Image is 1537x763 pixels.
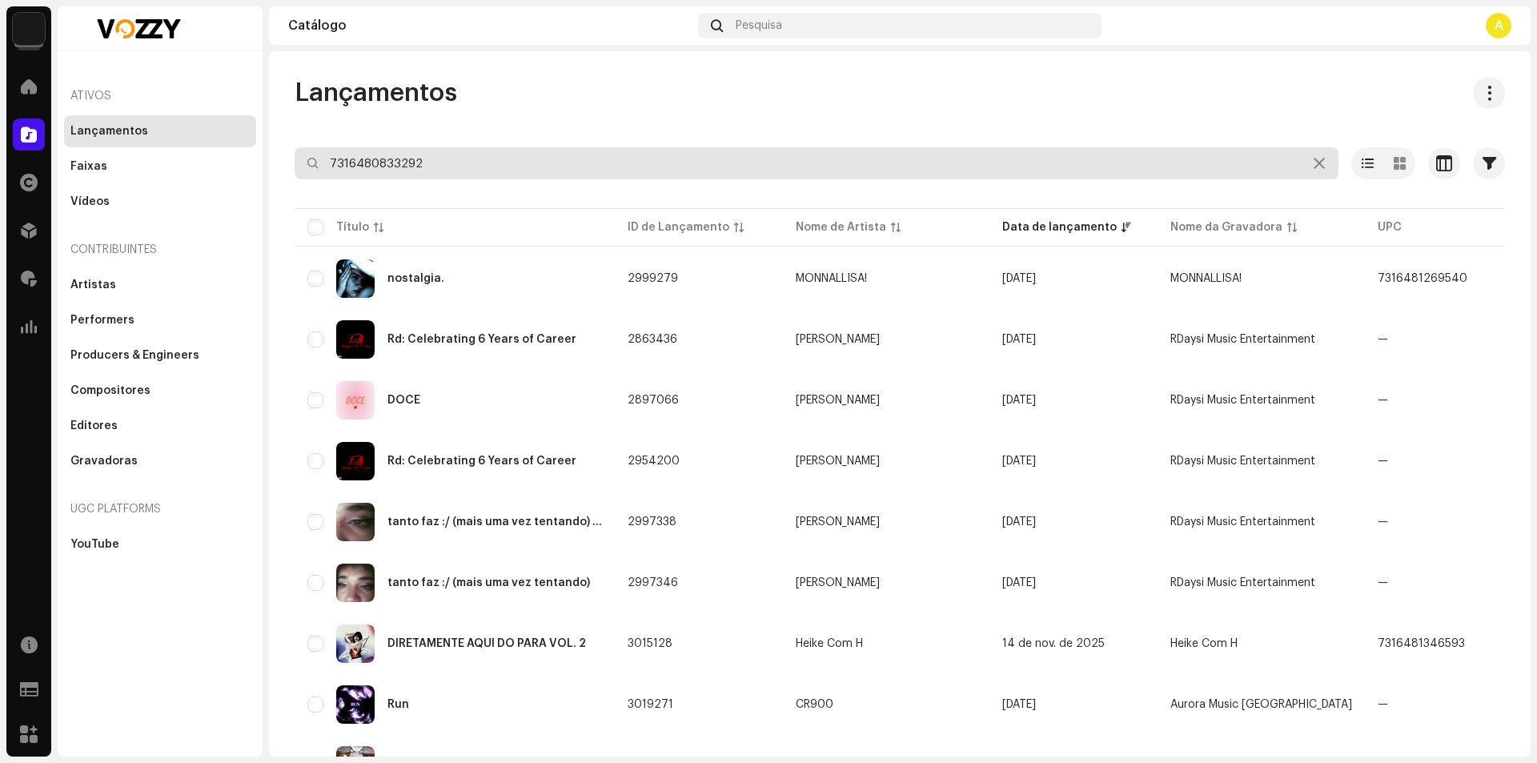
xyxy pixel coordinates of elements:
[387,638,586,649] div: DIRETAMENTE AQUI DO PARÁ VOL. 2
[796,516,880,528] div: [PERSON_NAME]
[64,339,256,371] re-m-nav-item: Producers & Engineers
[796,395,880,406] div: [PERSON_NAME]
[796,219,886,235] div: Nome de Artista
[64,410,256,442] re-m-nav-item: Editores
[70,349,199,362] div: Producers & Engineers
[336,685,375,724] img: 3ead4b53-96a5-4de9-a840-5ffa7d44e511
[1486,13,1511,38] div: A
[796,334,880,345] div: [PERSON_NAME]
[796,334,977,345] span: Rebecca Daysi
[387,516,602,528] div: tanto faz :/ (mais uma vez tentando) [Versions]
[336,564,375,602] img: 33ea2095-9877-4406-acca-5c8d0b934bee
[64,304,256,336] re-m-nav-item: Performers
[336,442,375,480] img: 5ca6caaa-a56f-4d1a-afb7-dbc5e9f51c9b
[64,186,256,218] re-m-nav-item: Vídeos
[1002,699,1036,710] span: 11 de nov. de 2025
[1002,638,1105,649] span: 14 de nov. de 2025
[336,320,375,359] img: 292e3f38-574b-43c3-8ff6-3a56f7061463
[628,219,729,235] div: ID de Lançamento
[387,577,590,588] div: tanto faz :/ (mais uma vez tentando)
[796,456,880,467] div: [PERSON_NAME]
[387,395,420,406] div: DOCE
[70,279,116,291] div: Artistas
[1002,577,1036,588] span: 2 de dez. de 2025
[1378,638,1465,649] span: 7316481346593
[1170,638,1238,649] span: Heike Com H
[13,13,45,45] img: 1cf725b2-75a2-44e7-8fdf-5f1256b3d403
[1170,273,1242,284] span: MONNALLISA!
[796,577,880,588] div: [PERSON_NAME]
[1002,516,1036,528] span: 2 de dez. de 2025
[1170,577,1315,588] span: RDaysi Music Entertainment
[1002,334,1036,345] span: 2 de dez. de 2025
[288,19,692,32] div: Catálogo
[628,699,673,710] span: 3019271
[796,273,867,284] div: MONNALLISA!
[796,638,863,649] div: Heike Com H
[1170,395,1315,406] span: RDaysi Music Entertainment
[64,375,256,407] re-m-nav-item: Compositores
[1170,456,1315,467] span: RDaysi Music Entertainment
[628,334,677,345] span: 2863436
[387,334,576,345] div: Rd: Celebrating 6 Years of Career
[628,638,672,649] span: 3015128
[64,528,256,560] re-m-nav-item: YouTube
[70,420,118,432] div: Editores
[1378,699,1388,710] span: —
[796,273,977,284] span: MONNALLISA!
[1170,334,1315,345] span: RDaysi Music Entertainment
[64,269,256,301] re-m-nav-item: Artistas
[1002,273,1036,284] span: 12 de dez. de 2025
[1378,395,1388,406] span: —
[796,577,977,588] span: Rebecca Daysi
[628,456,680,467] span: 2954200
[64,445,256,477] re-m-nav-item: Gravadoras
[628,577,678,588] span: 2997346
[64,77,256,115] re-a-nav-header: Ativos
[1002,456,1036,467] span: 2 de dez. de 2025
[628,273,678,284] span: 2999279
[70,538,119,551] div: YouTube
[70,384,150,397] div: Compositores
[628,395,679,406] span: 2897066
[70,314,134,327] div: Performers
[336,381,375,420] img: 7c764b8d-2697-4f42-92c0-2ce909c5163b
[1002,219,1117,235] div: Data de lançamento
[64,115,256,147] re-m-nav-item: Lançamentos
[70,160,107,173] div: Faixas
[1378,334,1388,345] span: —
[796,395,977,406] span: Rebecca Daysi
[1378,273,1467,284] span: 7316481269540
[628,516,676,528] span: 2997338
[796,516,977,528] span: Rebecca Daysi
[64,151,256,183] re-m-nav-item: Faixas
[1378,577,1388,588] span: —
[336,259,375,298] img: 4d0d4a89-0ac7-4f80-b221-561e9959e976
[796,456,977,467] span: Rebecca Daysi
[1170,516,1315,528] span: RDaysi Music Entertainment
[1378,516,1388,528] span: —
[64,490,256,528] re-a-nav-header: UGC Platforms
[70,125,148,138] div: Lançamentos
[796,638,977,649] span: Heike Com H
[1378,456,1388,467] span: —
[1002,395,1036,406] span: 2 de dez. de 2025
[70,455,138,468] div: Gravadoras
[295,147,1338,179] input: Pesquisa
[336,503,375,541] img: 80c00267-5cdb-4010-bf74-a302777c3407
[1170,219,1282,235] div: Nome da Gravadora
[796,699,833,710] div: CR900
[64,231,256,269] re-a-nav-header: Contribuintes
[336,219,369,235] div: Título
[736,19,782,32] span: Pesquisa
[336,624,375,663] img: 8b8a3c4d-4204-4842-b0f6-0bc5705ca838
[70,195,110,208] div: Vídeos
[796,699,977,710] span: CR900
[387,273,444,284] div: nostalgia.
[387,456,576,467] div: Rd: Celebrating 6 Years of Career
[1170,699,1352,710] span: Aurora Music Vietnam
[295,77,457,109] span: Lançamentos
